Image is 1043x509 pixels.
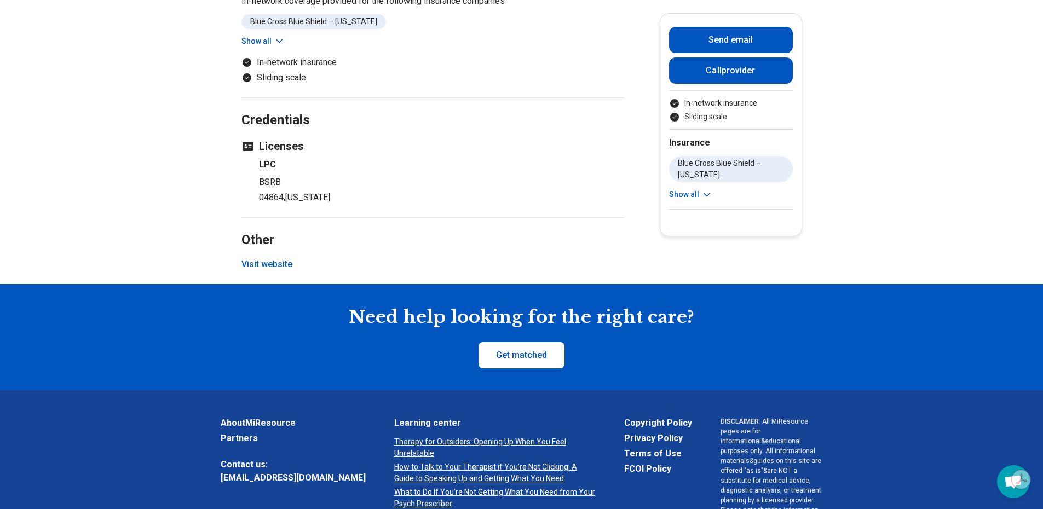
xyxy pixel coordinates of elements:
[241,85,625,130] h2: Credentials
[241,14,386,29] li: Blue Cross Blue Shield – [US_STATE]
[669,27,793,53] button: Send email
[394,417,596,430] a: Learning center
[721,418,759,425] span: DISCLAIMER
[669,97,793,123] ul: Payment options
[241,205,625,250] h2: Other
[669,136,793,149] h2: Insurance
[221,458,366,471] span: Contact us:
[221,432,366,445] a: Partners
[669,97,793,109] li: In-network insurance
[624,462,692,476] a: FCOI Policy
[241,56,625,84] ul: Payment options
[997,465,1030,498] div: Open chat
[259,176,625,189] p: BSRB
[241,138,625,154] h3: Licenses
[624,417,692,430] a: Copyright Policy
[221,471,366,484] a: [EMAIL_ADDRESS][DOMAIN_NAME]
[669,189,712,200] button: Show all
[394,436,596,459] a: Therapy for Outsiders: Opening Up When You Feel Unrelatable
[9,306,1034,329] h2: Need help looking for the right care?
[669,57,793,84] button: Callprovider
[259,158,625,171] h4: LPC
[241,71,625,84] li: Sliding scale
[479,342,564,368] a: Get matched
[284,192,330,203] span: , [US_STATE]
[669,111,793,123] li: Sliding scale
[624,432,692,445] a: Privacy Policy
[394,461,596,484] a: How to Talk to Your Therapist if You’re Not Clicking: A Guide to Speaking Up and Getting What You...
[241,258,292,271] button: Visit website
[624,447,692,460] a: Terms of Use
[241,56,625,69] li: In-network insurance
[669,156,793,182] li: Blue Cross Blue Shield – [US_STATE]
[221,417,366,430] a: AboutMiResource
[241,36,285,47] button: Show all
[259,191,625,204] p: 04864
